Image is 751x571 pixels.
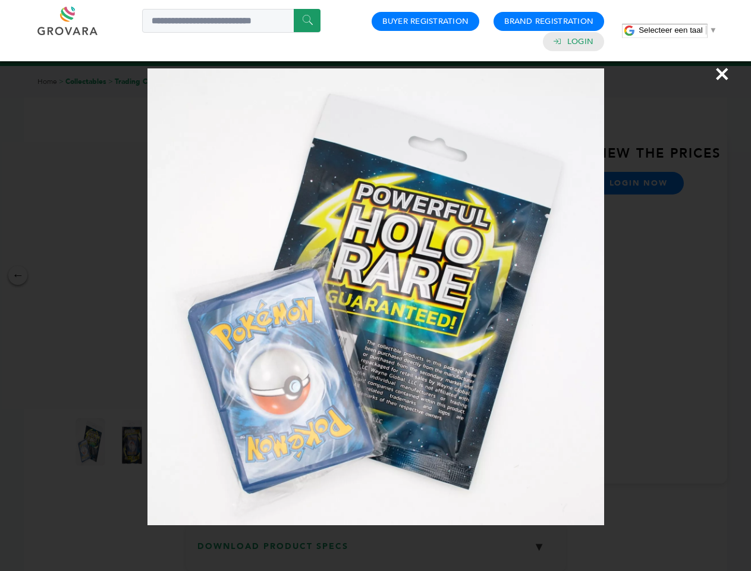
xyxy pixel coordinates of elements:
[567,36,593,47] a: Login
[639,26,717,34] a: Selecteer een taal​
[382,16,469,27] a: Buyer Registration
[709,26,717,34] span: ▼
[639,26,702,34] span: Selecteer een taal
[142,9,320,33] input: Search a product or brand...
[147,68,604,525] img: Image Preview
[714,57,730,90] span: ×
[504,16,593,27] a: Brand Registration
[706,26,706,34] span: ​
